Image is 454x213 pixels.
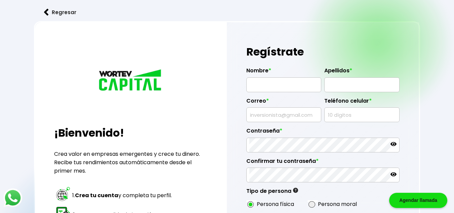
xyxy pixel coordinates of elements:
div: Agendar llamada [389,193,447,208]
p: Crea valor en empresas emergentes y crece tu dinero. Recibe tus rendimientos automáticamente desd... [54,150,207,175]
td: 1. y completa tu perfil. [72,186,173,205]
input: inversionista@gmail.com [249,108,318,122]
label: Persona física [257,200,294,208]
img: logo_wortev_capital [97,68,164,93]
label: Contraseña [246,128,400,138]
h2: ¡Bienvenido! [54,125,207,141]
label: Teléfono celular [324,98,399,108]
img: logos_whatsapp-icon.242b2217.svg [3,188,22,207]
label: Confirmar tu contraseña [246,158,400,168]
img: paso 1 [55,186,71,202]
a: flecha izquierdaRegresar [34,3,420,21]
h1: Regístrate [246,42,400,62]
label: Tipo de persona [246,188,298,198]
label: Nombre [246,67,321,77]
img: flecha izquierda [44,9,49,16]
label: Apellidos [324,67,399,77]
strong: Crea tu cuenta [75,191,118,199]
input: 10 dígitos [327,108,396,122]
label: Persona moral [318,200,357,208]
img: gfR76cHglkPwleuBLjWdxeZVvX9Wp6JBDmjRYY8JYDQn16A2ICN00zLTgIroGa6qie5tIuWH7V3AapTKqzv+oMZsGfMUqL5JM... [293,188,298,193]
label: Correo [246,98,321,108]
button: Regresar [34,3,86,21]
